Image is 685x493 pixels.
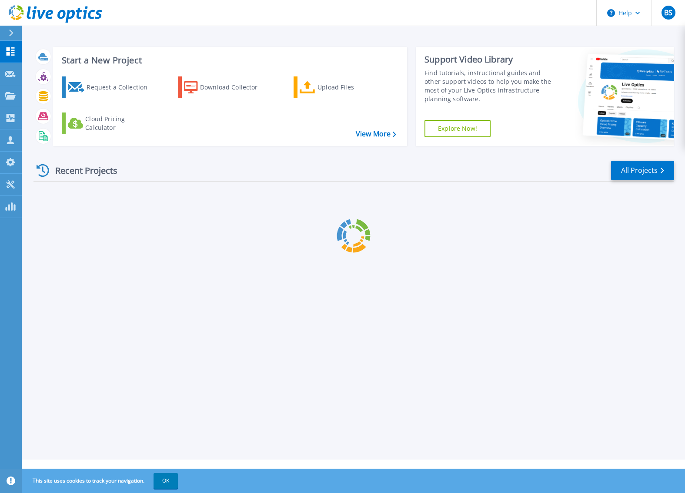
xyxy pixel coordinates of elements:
div: Cloud Pricing Calculator [85,115,155,132]
div: Request a Collection [87,79,156,96]
div: Find tutorials, instructional guides and other support videos to help you make the most of your L... [424,69,555,103]
div: Download Collector [200,79,270,96]
div: Upload Files [317,79,387,96]
span: BS [664,9,672,16]
a: All Projects [611,161,674,180]
a: View More [356,130,396,138]
a: Download Collector [178,76,275,98]
a: Upload Files [294,76,391,98]
h3: Start a New Project [62,56,396,65]
div: Support Video Library [424,54,555,65]
a: Cloud Pricing Calculator [62,112,159,134]
button: OK [154,473,178,489]
div: Recent Projects [33,160,129,181]
span: This site uses cookies to track your navigation. [24,473,178,489]
a: Explore Now! [424,120,491,137]
a: Request a Collection [62,76,159,98]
